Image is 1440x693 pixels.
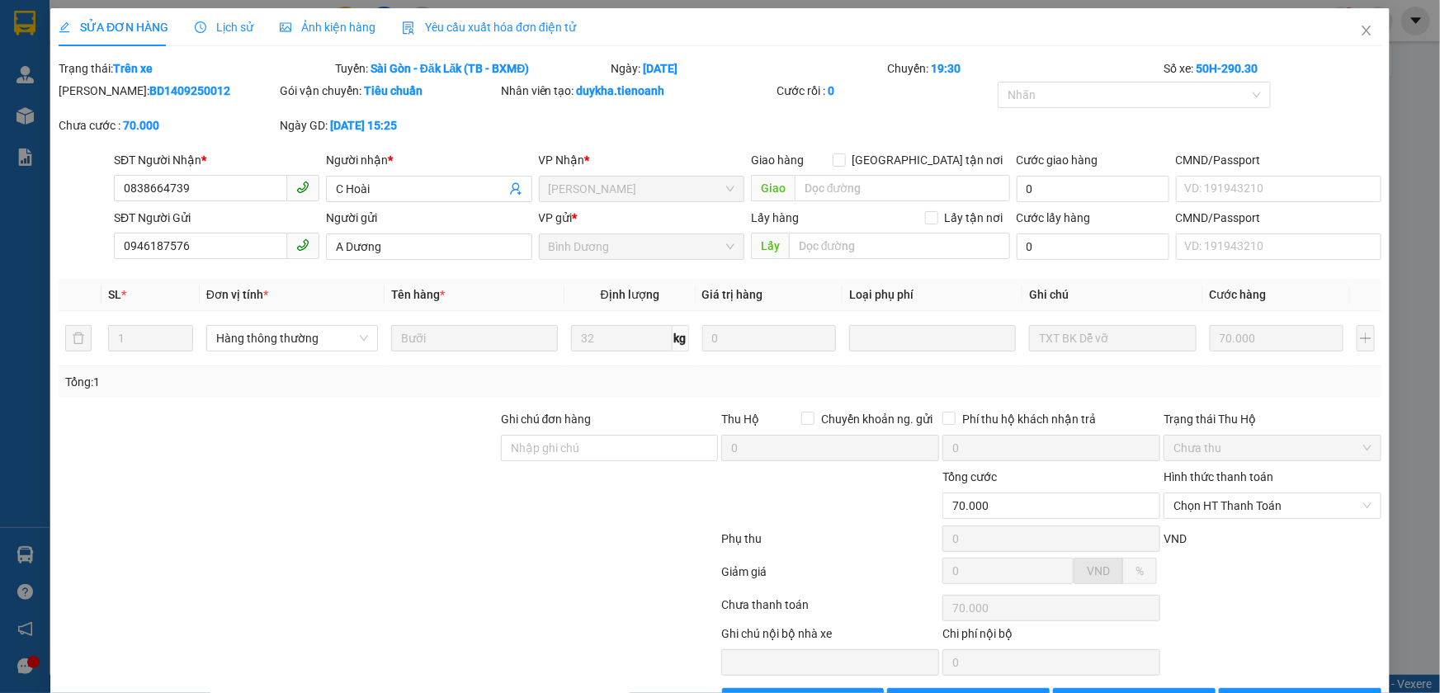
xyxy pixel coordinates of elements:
[751,233,789,259] span: Lấy
[501,435,719,461] input: Ghi chú đơn hàng
[1022,279,1202,311] th: Ghi chú
[539,209,744,227] div: VP gửi
[371,62,530,75] b: Sài Gòn - Đăk Lăk (TB - BXMĐ)
[402,21,576,34] span: Yêu cầu xuất hóa đơn điện tử
[942,470,997,483] span: Tổng cước
[751,211,799,224] span: Lấy hàng
[956,410,1102,428] span: Phí thu hộ khách nhận trả
[326,209,531,227] div: Người gửi
[280,116,498,134] div: Ngày GD:
[885,59,1162,78] div: Chuyến:
[1164,470,1273,483] label: Hình thức thanh toán
[1164,410,1381,428] div: Trạng thái Thu Hộ
[702,325,837,351] input: 0
[195,21,206,33] span: clock-circle
[391,288,445,301] span: Tên hàng
[65,373,556,391] div: Tổng: 1
[110,48,432,62] span: TH1509250001 -
[280,82,498,100] div: Gói vận chuyển:
[139,9,266,26] span: [PERSON_NAME]
[843,279,1022,311] th: Loại phụ phí
[1343,8,1390,54] button: Close
[123,119,159,132] b: 70.000
[501,82,774,100] div: Nhân viên tạo:
[720,563,942,592] div: Giảm giá
[1357,325,1375,351] button: plus
[720,596,942,625] div: Chưa thanh toán
[1176,209,1381,227] div: CMND/Passport
[1017,233,1169,260] input: Cước lấy hàng
[149,84,230,97] b: BD1409250012
[1017,211,1091,224] label: Cước lấy hàng
[110,9,266,26] span: Gửi:
[108,288,121,301] span: SL
[296,238,309,252] span: phone
[59,21,70,33] span: edit
[549,234,734,259] span: Bình Dương
[720,530,942,559] div: Phụ thu
[673,325,689,351] span: kg
[549,177,734,201] span: Cư Kuin
[789,233,1010,259] input: Dọc đường
[296,181,309,194] span: phone
[1164,532,1187,545] span: VND
[195,21,253,34] span: Lịch sử
[751,175,795,201] span: Giao
[206,288,268,301] span: Đơn vị tính
[1029,325,1196,351] input: Ghi Chú
[59,82,276,100] div: [PERSON_NAME]:
[751,153,804,167] span: Giao hàng
[702,288,763,301] span: Giá trị hàng
[814,410,939,428] span: Chuyển khoản ng. gửi
[846,151,1010,169] span: [GEOGRAPHIC_DATA] tận nơi
[1017,176,1169,202] input: Cước giao hàng
[1360,24,1373,37] span: close
[610,59,886,78] div: Ngày:
[1017,153,1098,167] label: Cước giao hàng
[330,119,397,132] b: [DATE] 15:25
[1196,62,1258,75] b: 50H-290.30
[114,151,319,169] div: SĐT Người Nhận
[828,84,834,97] b: 0
[1210,288,1267,301] span: Cước hàng
[1210,325,1344,351] input: 0
[114,209,319,227] div: SĐT Người Gửi
[216,326,368,351] span: Hàng thông thường
[931,62,961,75] b: 19:30
[938,209,1010,227] span: Lấy tận nơi
[721,625,939,649] div: Ghi chú nội bộ nhà xe
[110,31,267,45] span: A TRƯỜNG - 0359465644
[59,116,276,134] div: Chưa cước :
[501,412,592,426] label: Ghi chú đơn hàng
[644,62,678,75] b: [DATE]
[280,21,291,33] span: picture
[59,21,168,34] span: SỬA ĐƠN HÀNG
[601,288,659,301] span: Định lượng
[391,325,558,351] input: VD: Bàn, Ghế
[333,59,610,78] div: Tuyến:
[577,84,665,97] b: duykha.tienoanh
[57,59,333,78] div: Trạng thái:
[1087,564,1110,577] span: VND
[9,122,432,166] span: [GEOGRAPHIC_DATA]
[1135,564,1144,577] span: %
[721,412,759,426] span: Thu Hộ
[113,62,153,75] b: Trên xe
[509,182,522,196] span: user-add
[65,325,92,351] button: delete
[402,21,415,35] img: icon
[9,77,432,166] strong: Nhận:
[280,21,375,34] span: Ảnh kiện hàng
[1173,436,1372,460] span: Chưa thu
[795,175,1010,201] input: Dọc đường
[210,48,432,62] span: camlinh.tienoanh - In:
[364,84,423,97] b: Tiêu chuẩn
[942,625,1160,649] div: Chi phí nội bộ
[539,153,585,167] span: VP Nhận
[777,82,994,100] div: Cước rồi :
[326,151,531,169] div: Người nhận
[1162,59,1383,78] div: Số xe:
[1173,493,1372,518] span: Chọn HT Thanh Toán
[1176,151,1381,169] div: CMND/Passport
